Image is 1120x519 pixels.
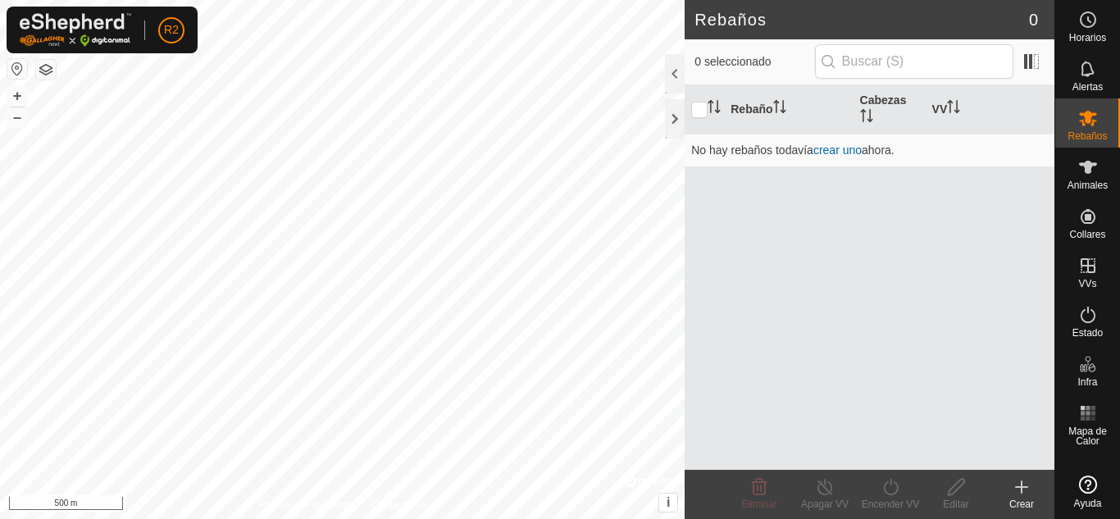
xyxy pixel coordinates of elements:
span: Horarios [1069,33,1106,43]
span: Eliminar [741,499,776,510]
th: Cabezas [854,85,926,134]
th: Rebaño [724,85,853,134]
img: Logo Gallagher [20,13,131,47]
input: Buscar (S) [815,44,1013,79]
span: Rebaños [1068,131,1107,141]
a: Contáctenos [372,498,427,512]
button: – [7,107,27,127]
span: Infra [1077,377,1097,387]
span: Estado [1072,328,1103,338]
span: Collares [1069,230,1105,239]
span: Ayuda [1074,499,1102,508]
span: VVs [1078,279,1096,289]
div: Crear [989,497,1054,512]
div: Editar [923,497,989,512]
p-sorticon: Activar para ordenar [860,112,873,125]
p-sorticon: Activar para ordenar [947,102,960,116]
button: Capas del Mapa [36,60,56,80]
span: Mapa de Calor [1059,426,1116,446]
span: 0 [1029,7,1038,32]
span: Alertas [1072,82,1103,92]
span: Animales [1068,180,1108,190]
p-sorticon: Activar para ordenar [708,102,721,116]
button: Restablecer Mapa [7,59,27,79]
a: crear uno [813,143,862,157]
button: i [659,494,677,512]
h2: Rebaños [694,10,1029,30]
span: 0 seleccionado [694,53,814,71]
th: VV [926,85,1054,134]
a: Política de Privacidad [257,498,352,512]
div: Apagar VV [792,497,858,512]
button: + [7,86,27,106]
p-sorticon: Activar para ordenar [773,102,786,116]
div: Encender VV [858,497,923,512]
span: R2 [164,21,179,39]
span: i [667,495,670,509]
td: No hay rebaños todavía ahora. [685,134,1054,166]
a: Ayuda [1055,469,1120,515]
